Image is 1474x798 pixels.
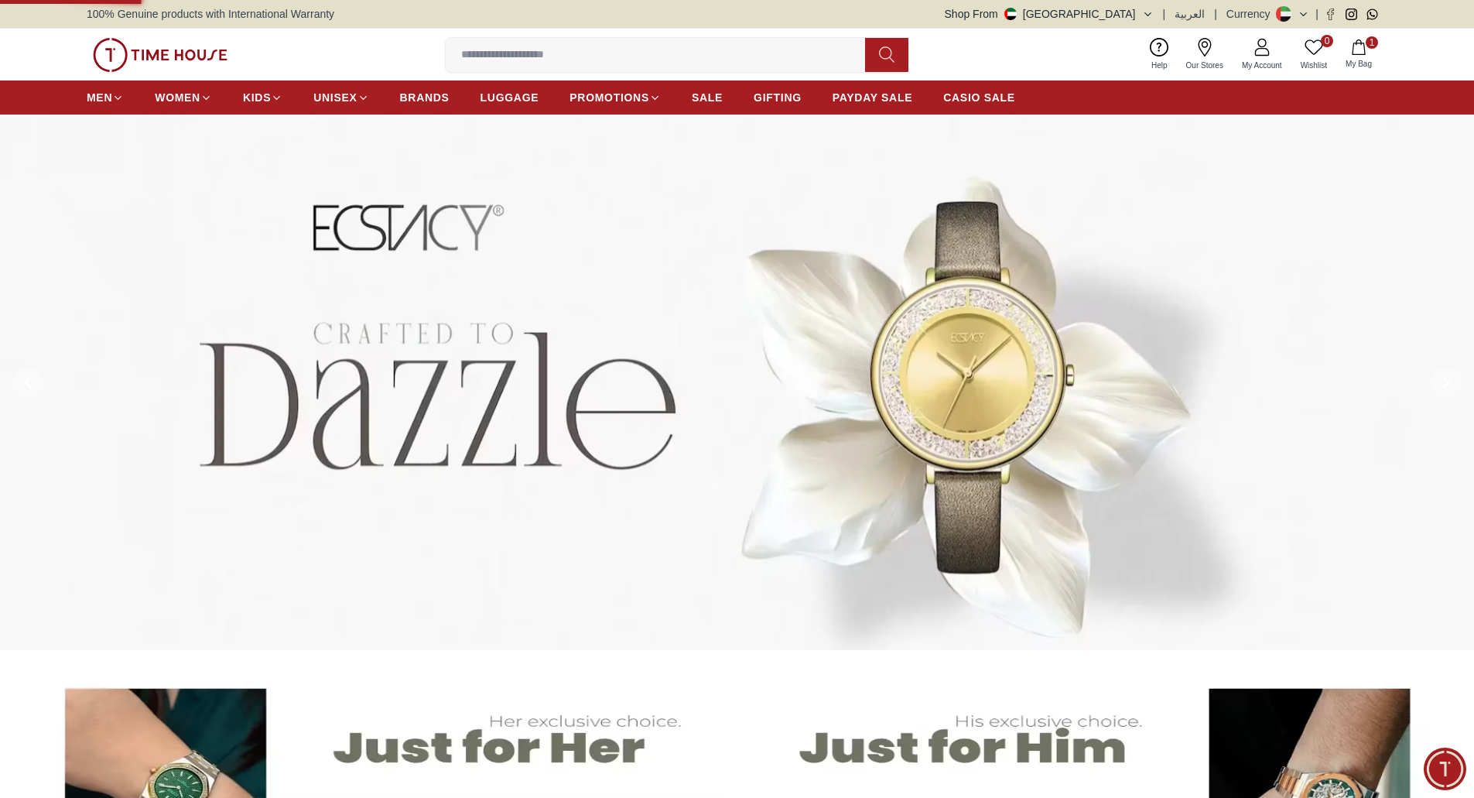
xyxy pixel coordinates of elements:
[313,84,368,111] a: UNISEX
[1336,36,1381,73] button: 1My Bag
[692,84,723,111] a: SALE
[87,90,112,105] span: MEN
[754,84,802,111] a: GIFTING
[569,84,661,111] a: PROMOTIONS
[400,84,450,111] a: BRANDS
[1236,60,1288,71] span: My Account
[243,90,271,105] span: KIDS
[1321,35,1333,47] span: 0
[569,90,649,105] span: PROMOTIONS
[692,90,723,105] span: SALE
[1339,58,1378,70] span: My Bag
[1175,6,1205,22] button: العربية
[1315,6,1318,22] span: |
[1346,9,1357,20] a: Instagram
[1163,6,1166,22] span: |
[1226,6,1277,22] div: Currency
[943,90,1015,105] span: CASIO SALE
[833,84,912,111] a: PAYDAY SALE
[155,84,212,111] a: WOMEN
[1366,36,1378,49] span: 1
[754,90,802,105] span: GIFTING
[400,90,450,105] span: BRANDS
[87,6,334,22] span: 100% Genuine products with International Warranty
[1214,6,1217,22] span: |
[833,90,912,105] span: PAYDAY SALE
[943,84,1015,111] a: CASIO SALE
[945,6,1154,22] button: Shop From[GEOGRAPHIC_DATA]
[1004,8,1017,20] img: United Arab Emirates
[1325,9,1336,20] a: Facebook
[1294,60,1333,71] span: Wishlist
[1180,60,1229,71] span: Our Stores
[1142,35,1177,74] a: Help
[1366,9,1378,20] a: Whatsapp
[481,90,539,105] span: LUGGAGE
[1177,35,1233,74] a: Our Stores
[155,90,200,105] span: WOMEN
[313,90,357,105] span: UNISEX
[93,38,227,72] img: ...
[1145,60,1174,71] span: Help
[243,84,282,111] a: KIDS
[1424,748,1466,790] div: Chat Widget
[1291,35,1336,74] a: 0Wishlist
[481,84,539,111] a: LUGGAGE
[87,84,124,111] a: MEN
